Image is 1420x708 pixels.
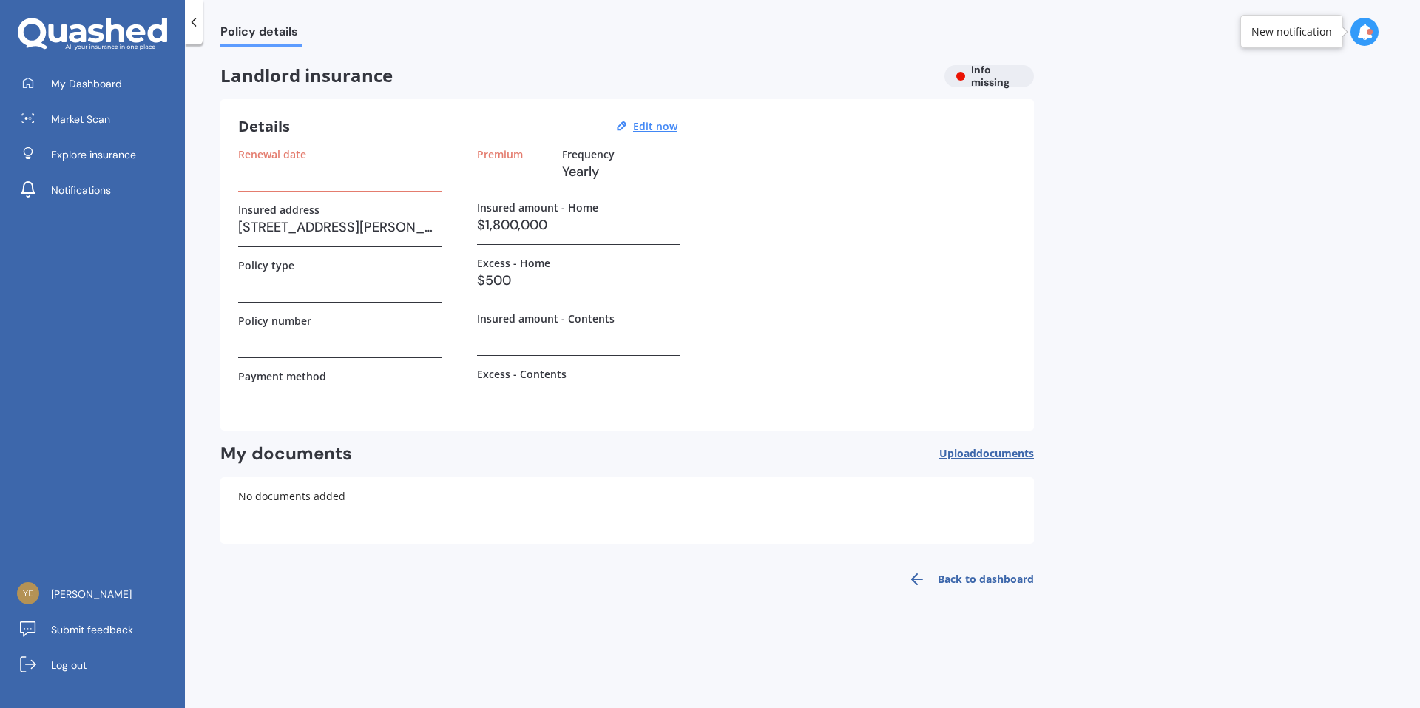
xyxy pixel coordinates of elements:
[220,65,933,87] span: Landlord insurance
[220,442,352,465] h2: My documents
[51,76,122,91] span: My Dashboard
[629,120,682,133] button: Edit now
[51,183,111,198] span: Notifications
[11,615,185,644] a: Submit feedback
[477,269,680,291] h3: $500
[11,69,185,98] a: My Dashboard
[477,201,598,214] label: Insured amount - Home
[477,148,523,161] label: Premium
[562,148,615,161] label: Frequency
[477,368,567,380] label: Excess - Contents
[220,477,1034,544] div: No documents added
[238,117,290,136] h3: Details
[1251,24,1332,39] div: New notification
[51,587,132,601] span: [PERSON_NAME]
[899,562,1034,597] a: Back to dashboard
[11,650,185,680] a: Log out
[976,446,1034,460] span: documents
[238,203,319,216] label: Insured address
[11,579,185,609] a: [PERSON_NAME]
[238,314,311,327] label: Policy number
[220,24,302,44] span: Policy details
[238,216,442,238] h3: [STREET_ADDRESS][PERSON_NAME]
[477,257,550,269] label: Excess - Home
[939,448,1034,459] span: Upload
[238,259,294,272] label: Policy type
[939,442,1034,465] button: Uploaddocuments
[51,147,136,162] span: Explore insurance
[11,104,185,134] a: Market Scan
[51,112,110,127] span: Market Scan
[477,312,615,325] label: Insured amount - Contents
[238,148,306,161] label: Renewal date
[17,582,39,604] img: 8d332faa65c093a94192abce790d67b7
[477,214,680,236] h3: $1,800,000
[11,140,185,169] a: Explore insurance
[238,370,326,382] label: Payment method
[51,658,87,672] span: Log out
[51,622,133,637] span: Submit feedback
[633,119,677,133] u: Edit now
[11,175,185,205] a: Notifications
[562,161,680,183] h3: Yearly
